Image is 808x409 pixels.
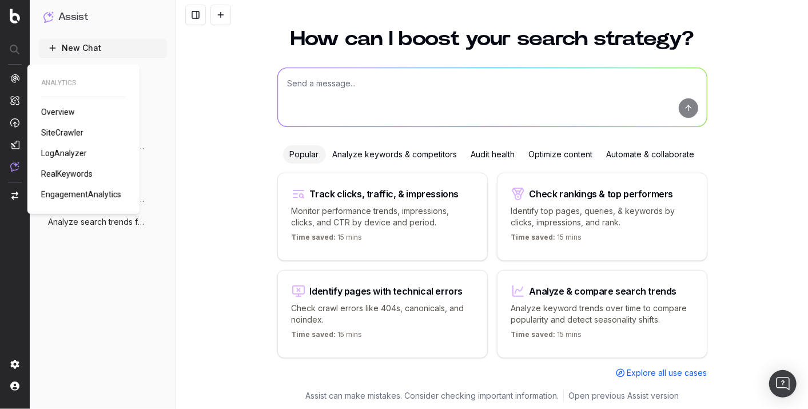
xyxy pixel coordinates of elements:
[43,11,54,22] img: Assist
[41,190,121,199] span: EngagementAnalytics
[511,330,582,344] p: 15 mins
[530,287,677,296] div: Analyze & compare search trends
[41,149,87,158] span: LogAnalyzer
[292,233,363,247] p: 15 mins
[464,145,522,164] div: Audit health
[10,360,19,369] img: Setting
[627,367,707,379] span: Explore all use cases
[41,148,91,159] a: LogAnalyzer
[11,192,18,200] img: Switch project
[10,118,19,128] img: Activation
[292,233,336,241] span: Time saved:
[39,62,167,80] a: How to use Assist
[769,370,797,398] div: Open Intercom Messenger
[283,145,326,164] div: Popular
[39,39,167,57] button: New Chat
[10,162,19,172] img: Assist
[10,382,19,391] img: My account
[10,140,19,149] img: Studio
[41,168,97,180] a: RealKeywords
[292,330,336,339] span: Time saved:
[326,145,464,164] div: Analyze keywords & competitors
[41,78,126,88] span: ANALYTICS
[277,29,707,49] h1: How can I boost your search strategy?
[10,74,19,83] img: Analytics
[310,287,463,296] div: Identify pages with technical errors
[292,330,363,344] p: 15 mins
[305,390,559,402] p: Assist can make mistakes. Consider checking important information.
[530,189,674,198] div: Check rankings & top performers
[310,189,459,198] div: Track clicks, traffic, & impressions
[58,9,88,25] h1: Assist
[600,145,702,164] div: Automate & collaborate
[292,205,473,228] p: Monitor performance trends, impressions, clicks, and CTR by device and period.
[41,106,79,118] a: Overview
[522,145,600,164] div: Optimize content
[41,108,75,117] span: Overview
[10,96,19,105] img: Intelligence
[41,127,88,138] a: SiteCrawler
[511,233,582,247] p: 15 mins
[41,128,83,137] span: SiteCrawler
[10,9,20,23] img: Botify logo
[41,189,126,200] a: EngagementAnalytics
[292,303,473,325] p: Check crawl errors like 404s, canonicals, and noindex.
[616,367,707,379] a: Explore all use cases
[511,205,693,228] p: Identify top pages, queries, & keywords by clicks, impressions, and rank.
[43,9,162,25] button: Assist
[511,330,556,339] span: Time saved:
[568,390,679,402] a: Open previous Assist version
[511,303,693,325] p: Analyze keyword trends over time to compare popularity and detect seasonality shifts.
[511,233,556,241] span: Time saved:
[41,169,93,178] span: RealKeywords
